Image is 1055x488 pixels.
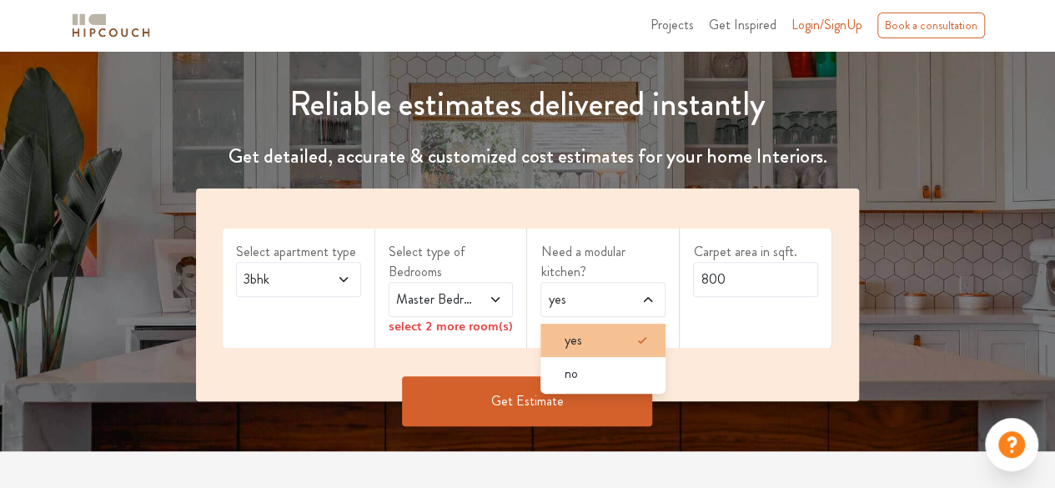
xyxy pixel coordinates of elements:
[393,289,475,309] span: Master Bedroom
[69,7,153,44] span: logo-horizontal.svg
[651,15,694,34] span: Projects
[240,269,323,289] span: 3bhk
[564,364,577,384] span: no
[540,242,666,282] label: Need a modular kitchen?
[693,242,818,262] label: Carpet area in sqft.
[389,317,514,335] div: select 2 more room(s)
[236,242,361,262] label: Select apartment type
[877,13,985,38] div: Book a consultation
[186,144,869,169] h4: Get detailed, accurate & customized cost estimates for your home Interiors.
[564,330,581,350] span: yes
[186,84,869,124] h1: Reliable estimates delivered instantly
[389,242,514,282] label: Select type of Bedrooms
[709,15,776,34] span: Get Inspired
[402,376,652,426] button: Get Estimate
[69,11,153,40] img: logo-horizontal.svg
[545,289,627,309] span: yes
[693,262,818,297] input: Enter area sqft
[791,15,862,34] span: Login/SignUp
